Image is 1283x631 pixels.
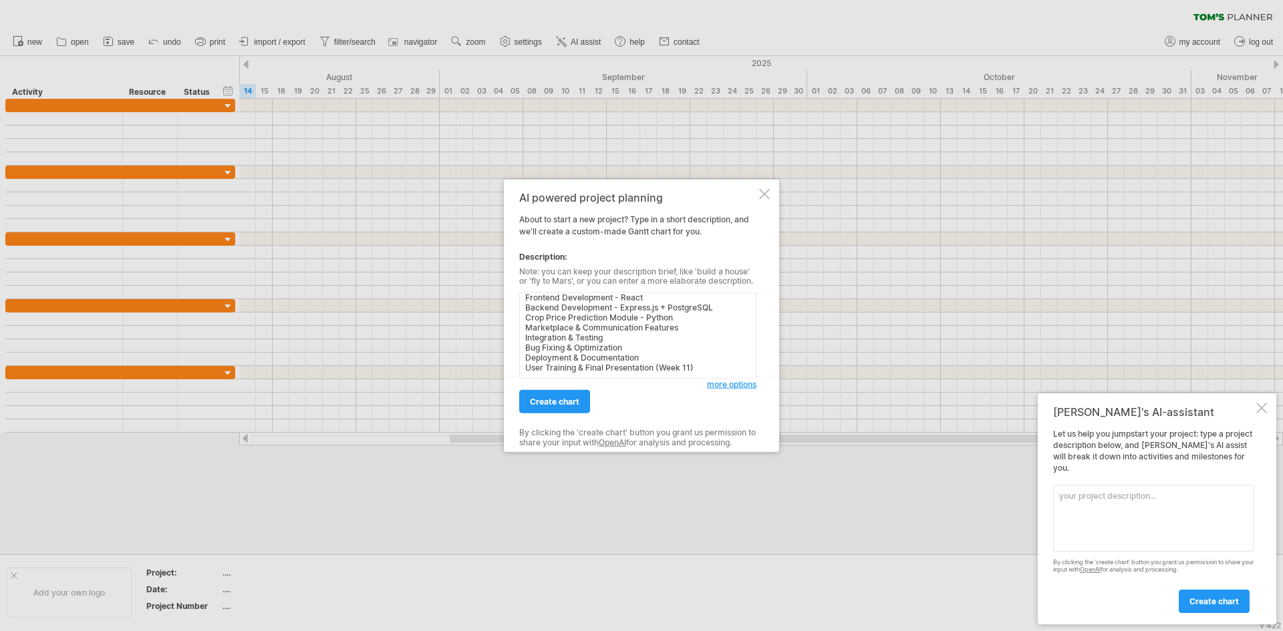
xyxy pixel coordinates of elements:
[519,428,756,447] div: By clicking the 'create chart' button you grant us permission to share your input with for analys...
[707,379,756,391] a: more options
[707,379,756,389] span: more options
[1053,429,1254,612] div: Let us help you jumpstart your project: type a project description below, and [PERSON_NAME]'s AI ...
[1053,405,1254,419] div: [PERSON_NAME]'s AI-assistant
[599,437,626,447] a: OpenAI
[1189,596,1239,606] span: create chart
[530,397,579,407] span: create chart
[519,191,756,203] div: AI powered project planning
[519,250,756,262] div: Description:
[1053,559,1254,574] div: By clicking the 'create chart' button you grant us permission to share your input with for analys...
[1080,566,1101,573] a: OpenAI
[1179,590,1250,613] a: create chart
[519,266,756,286] div: Note: you can keep your description brief, like 'build a house' or 'fly to Mars', or you can ente...
[519,390,590,413] a: create chart
[519,191,756,440] div: About to start a new project? Type in a short description, and we'll create a custom-made Gantt c...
